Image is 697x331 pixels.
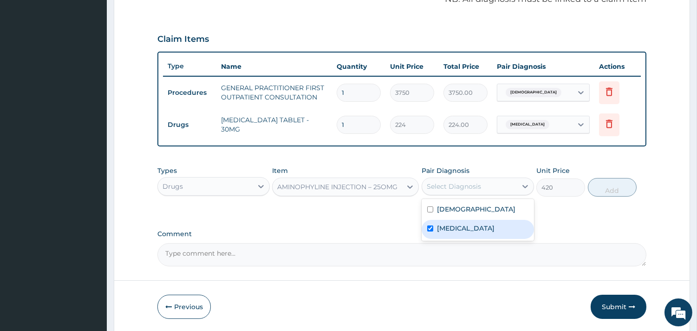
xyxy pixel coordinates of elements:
[216,79,332,106] td: GENERAL PRACTITIONER FIRST OUTPATIENT CONSULTATION
[277,182,397,192] div: AMINOPHYLINE INJECTION – 25OMG
[54,104,128,198] span: We're online!
[5,227,177,259] textarea: Type your message and hit 'Enter'
[439,57,492,76] th: Total Price
[492,57,594,76] th: Pair Diagnosis
[588,178,637,197] button: Add
[506,120,549,129] span: [MEDICAL_DATA]
[591,295,646,319] button: Submit
[536,166,570,175] label: Unit Price
[506,88,561,97] span: [DEMOGRAPHIC_DATA]
[157,167,177,175] label: Types
[427,182,481,191] div: Select Diagnosis
[163,84,216,101] td: Procedures
[216,57,332,76] th: Name
[437,205,515,214] label: [DEMOGRAPHIC_DATA]
[17,46,38,70] img: d_794563401_company_1708531726252_794563401
[157,34,209,45] h3: Claim Items
[332,57,385,76] th: Quantity
[385,57,439,76] th: Unit Price
[437,224,495,233] label: [MEDICAL_DATA]
[272,166,288,175] label: Item
[48,52,156,64] div: Chat with us now
[163,182,183,191] div: Drugs
[594,57,641,76] th: Actions
[157,230,646,238] label: Comment
[163,58,216,75] th: Type
[163,116,216,133] td: Drugs
[152,5,175,27] div: Minimize live chat window
[422,166,469,175] label: Pair Diagnosis
[216,111,332,139] td: [MEDICAL_DATA] TABLET - 30MG
[157,295,211,319] button: Previous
